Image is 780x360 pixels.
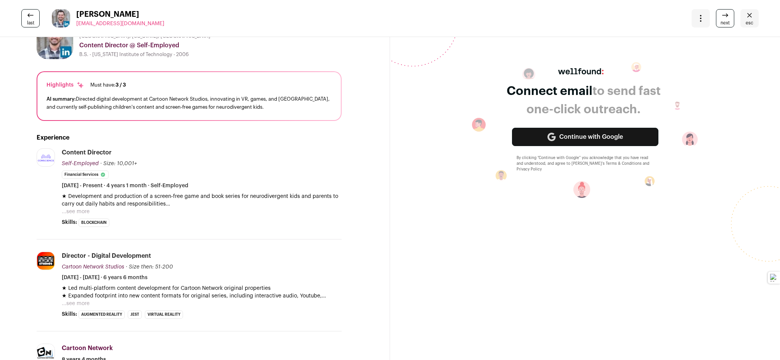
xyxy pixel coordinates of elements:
img: 5e6099f73af37413a50376f21dcaccac6dc6c6f513d740031734ef45053dbedc.png [37,153,55,162]
span: · Size: 10,001+ [100,161,137,166]
span: Self-Employed [62,161,99,166]
div: Highlights [47,81,84,89]
div: Director - Digital Development [62,252,151,260]
div: Directed digital development at Cartoon Network Studios, innovating in VR, games, and [GEOGRAPHIC... [47,95,332,111]
div: B.S. - [US_STATE] Institute of Technology - 2006 [79,51,342,58]
span: Connect email [507,85,592,97]
div: Content Director @ Self-Employed [79,41,342,50]
img: 8a425b6e3901668d735ba5b8c7f8d6e912033b0ddf25c138908d465eeb57ba25 [52,9,70,27]
li: Jest [128,310,142,319]
p: ★ Led multi-platform content development for Cartoon Network original properties ★ Expanded footp... [62,284,342,300]
div: Content Director [62,148,112,157]
span: 3 / 3 [116,82,126,87]
span: Skills: [62,219,77,226]
span: AI summary: [47,96,76,101]
li: Virtual Reality [145,310,183,319]
img: 16ae085d0bfe27c9bff041e8f92b28699bddbe8b332be1954735c487cf700e04.jpg [37,252,55,270]
img: 8a425b6e3901668d735ba5b8c7f8d6e912033b0ddf25c138908d465eeb57ba25 [37,22,73,59]
span: [DATE] - [DATE] · 6 years 6 months [62,274,148,281]
span: [PERSON_NAME] [76,9,164,20]
li: Augmented Reality [79,310,125,319]
span: Skills: [62,310,77,318]
div: to send fast one-click outreach. [507,82,661,119]
button: ...see more [62,300,90,307]
span: Cartoon Network [62,345,113,351]
button: ...see more [62,208,90,215]
p: ★ Development and production of a screen-free game and book series for neurodivergent kids and pa... [62,193,342,208]
span: Cartoon Network Studios [62,264,124,270]
span: · Size then: 51-200 [126,264,173,270]
div: Must have: [90,82,126,88]
span: [DATE] - Present · 4 years 1 month · Self-Employed [62,182,188,190]
li: Blockchain [79,219,109,227]
li: Financial Services [62,170,109,179]
a: last [21,9,40,27]
span: last [27,20,34,26]
h2: Experience [37,133,342,142]
a: [EMAIL_ADDRESS][DOMAIN_NAME] [76,20,164,27]
span: [EMAIL_ADDRESS][DOMAIN_NAME] [76,21,164,26]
